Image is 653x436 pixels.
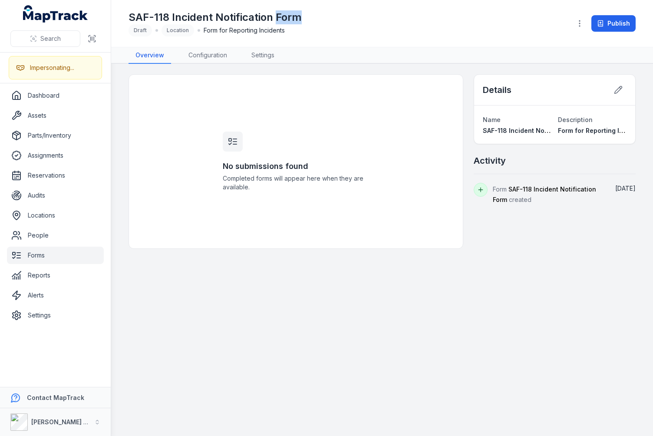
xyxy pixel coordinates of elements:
a: MapTrack [23,5,88,23]
a: Locations [7,207,104,224]
a: Forms [7,247,104,264]
span: Form for Reporting Incidents [204,26,285,35]
a: Assignments [7,147,104,164]
a: Reports [7,267,104,284]
h1: SAF-118 Incident Notification Form [129,10,302,24]
span: SAF-118 Incident Notification Form [493,185,596,203]
span: Form created [493,185,596,203]
button: Publish [591,15,636,32]
div: Impersonating... [30,63,74,72]
h3: No submissions found [223,160,369,172]
h2: Activity [474,155,506,167]
a: Alerts [7,287,104,304]
time: 25/09/2025, 8:55:02 am [615,185,636,192]
a: Dashboard [7,87,104,104]
a: Audits [7,187,104,204]
span: Name [483,116,501,123]
span: [DATE] [615,185,636,192]
a: Configuration [181,47,234,64]
h2: Details [483,84,511,96]
span: Form for Reporting Incidents [558,127,646,134]
span: Search [40,34,61,43]
a: Assets [7,107,104,124]
a: Settings [244,47,281,64]
span: Completed forms will appear here when they are available. [223,174,369,192]
button: Search [10,30,80,47]
a: Settings [7,307,104,324]
div: Draft [129,24,152,36]
a: Overview [129,47,171,64]
span: Description [558,116,593,123]
div: Location [162,24,194,36]
span: SAF-118 Incident Notification Form [483,127,589,134]
a: Reservations [7,167,104,184]
a: Parts/Inventory [7,127,104,144]
strong: Contact MapTrack [27,394,84,401]
a: People [7,227,104,244]
strong: [PERSON_NAME] Asset Maintenance [31,418,143,426]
